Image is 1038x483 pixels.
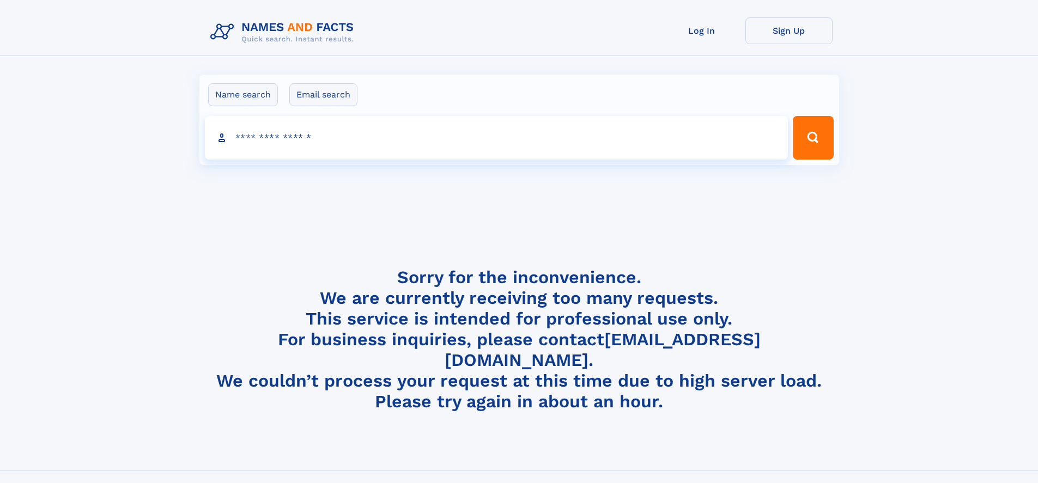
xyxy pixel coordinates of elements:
[445,329,761,370] a: [EMAIL_ADDRESS][DOMAIN_NAME]
[206,17,363,47] img: Logo Names and Facts
[206,267,833,412] h4: Sorry for the inconvenience. We are currently receiving too many requests. This service is intend...
[793,116,833,160] button: Search Button
[205,116,788,160] input: search input
[208,83,278,106] label: Name search
[289,83,357,106] label: Email search
[658,17,745,44] a: Log In
[745,17,833,44] a: Sign Up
